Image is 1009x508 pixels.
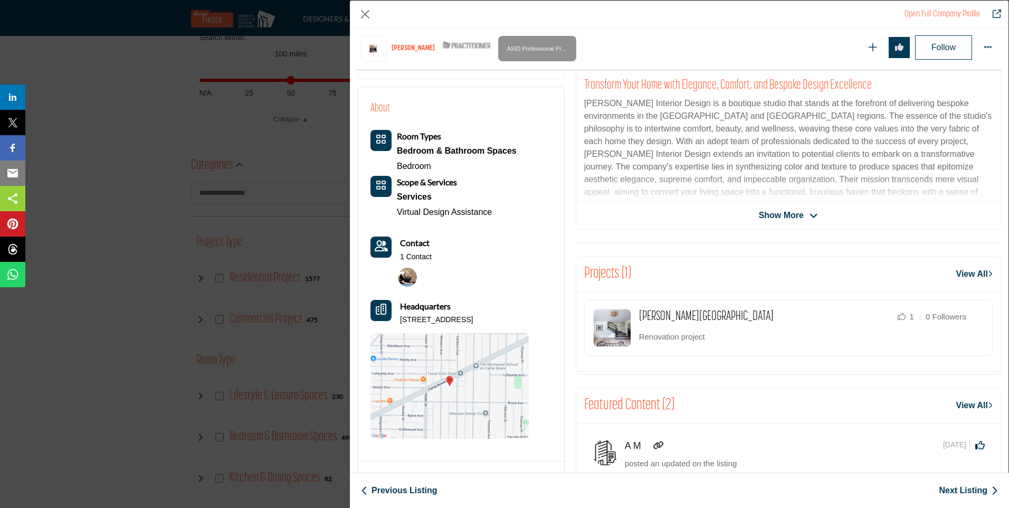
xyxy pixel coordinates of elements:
[392,44,435,53] h1: [PERSON_NAME]
[397,208,492,217] a: Virtual Design Assistance
[370,333,529,439] img: Location Map
[400,300,451,313] b: Headquarters
[915,35,972,60] button: Follow
[926,312,966,321] span: 0 Followers
[905,10,980,18] a: Redirect to adrienne-morgan
[370,130,392,151] button: Category Icon
[593,309,631,347] img: Overton Park - Project Logo
[397,143,517,159] a: Bedroom & Bathroom Spaces
[956,268,993,280] a: View All
[397,189,492,205] div: Interior and exterior spaces including lighting, layouts, furnishings, accessories, artwork, land...
[592,439,618,466] img: avtar-image
[397,189,492,205] a: Services
[397,132,441,141] a: Room Types
[653,439,663,452] a: Link of redirect to contact page
[370,237,392,258] a: Link of redirect to contact page
[584,396,674,415] h4: Featured Content (2)
[943,439,970,450] span: [DATE]
[625,440,650,452] h5: A M
[625,459,737,468] span: posted an updated on the listing
[397,178,457,187] a: Scope & Services
[357,6,373,22] button: Close
[397,177,457,187] b: Scope & Services
[639,331,984,343] p: Renovation project
[400,315,473,325] p: [STREET_ADDRESS]
[361,484,437,497] a: Previous Listing
[910,312,914,321] span: 1
[398,268,417,287] img: Adrienne M.
[639,310,774,323] a: [PERSON_NAME][GEOGRAPHIC_DATA]
[400,237,430,250] a: Contact
[502,39,572,59] span: ASID Professional Practitioner
[584,78,993,93] h2: Transform Your Home with Elegance, Comfort, and Bespoke Design Excellence
[584,97,993,211] p: [PERSON_NAME] Interior Design is a boutique studio that stands at the forefront of delivering bes...
[400,252,432,262] a: 1 Contact
[939,484,998,497] a: Next Listing
[370,100,390,117] h2: About
[370,237,392,258] button: Contact-Employee Icon
[975,440,985,450] i: Click to Like this activity
[584,265,631,284] h2: Projects (1)
[370,176,392,197] button: Category Icon
[360,35,386,62] img: adrienne-morgan logo
[443,39,490,52] img: ASID Qualified Practitioners
[956,399,993,412] a: View All
[759,209,804,222] span: Show More
[985,8,1001,21] a: Redirect to adrienne-morgan
[400,238,430,248] b: Contact
[977,37,998,58] button: More Options
[397,162,431,171] a: Bedroom
[397,131,441,141] b: Room Types
[370,300,392,321] button: Headquarter icon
